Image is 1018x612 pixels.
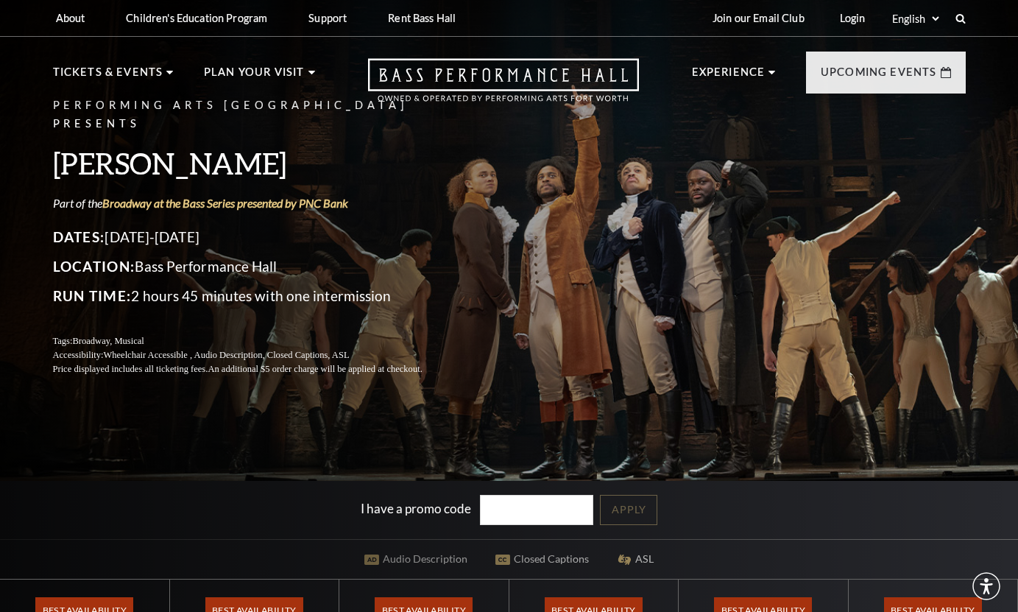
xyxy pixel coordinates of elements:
[204,63,305,90] p: Plan Your Visit
[308,12,347,24] p: Support
[821,63,937,90] p: Upcoming Events
[53,63,163,90] p: Tickets & Events
[53,255,458,278] p: Bass Performance Hall
[53,195,458,211] p: Part of the
[208,364,422,374] span: An additional $5 order charge will be applied at checkout.
[53,348,458,362] p: Accessibility:
[53,284,458,308] p: 2 hours 45 minutes with one intermission
[692,63,766,90] p: Experience
[388,12,456,24] p: Rent Bass Hall
[53,362,458,376] p: Price displayed includes all ticketing fees.
[56,12,85,24] p: About
[889,12,941,26] select: Select:
[126,12,267,24] p: Children's Education Program
[53,144,458,182] h3: [PERSON_NAME]
[53,258,135,275] span: Location:
[72,336,144,346] span: Broadway, Musical
[53,225,458,249] p: [DATE]-[DATE]
[53,287,132,304] span: Run Time:
[102,196,348,210] a: Broadway at the Bass Series presented by PNC Bank
[103,350,349,360] span: Wheelchair Accessible , Audio Description, Closed Captions, ASL
[53,228,105,245] span: Dates:
[361,501,471,516] label: I have a promo code
[53,334,458,348] p: Tags:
